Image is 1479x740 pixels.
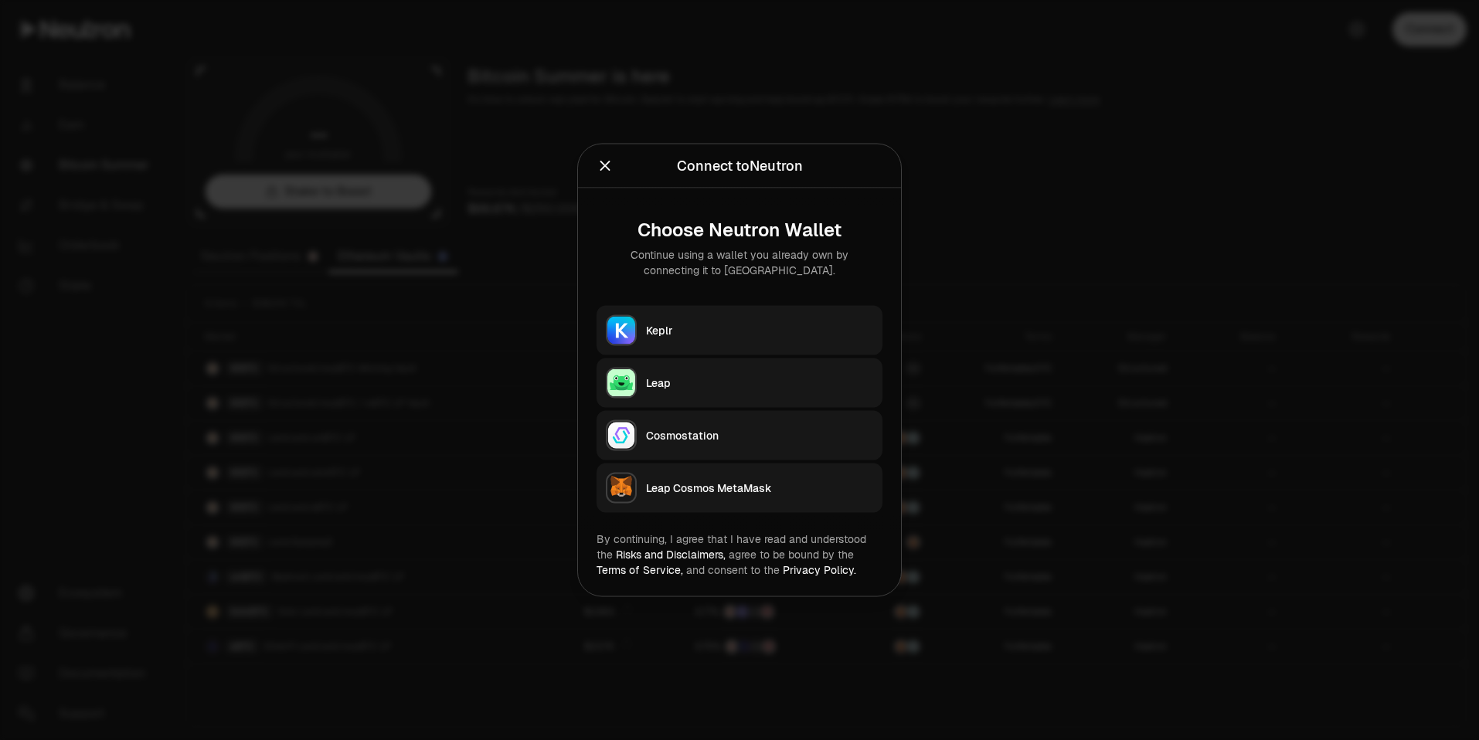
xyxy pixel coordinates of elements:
[597,155,614,177] button: Close
[783,563,856,577] a: Privacy Policy.
[609,219,870,241] div: Choose Neutron Wallet
[597,306,882,355] button: KeplrKeplr
[597,531,882,578] div: By continuing, I agree that I have read and understood the agree to be bound by the and consent t...
[609,247,870,278] div: Continue using a wallet you already own by connecting it to [GEOGRAPHIC_DATA].
[677,155,803,177] div: Connect to Neutron
[607,369,635,397] img: Leap
[597,463,882,513] button: Leap Cosmos MetaMaskLeap Cosmos MetaMask
[607,422,635,450] img: Cosmostation
[646,480,873,496] div: Leap Cosmos MetaMask
[607,474,635,502] img: Leap Cosmos MetaMask
[597,411,882,460] button: CosmostationCosmostation
[607,317,635,345] img: Keplr
[646,375,873,391] div: Leap
[646,428,873,443] div: Cosmostation
[597,563,683,577] a: Terms of Service,
[646,323,873,338] div: Keplr
[616,548,726,562] a: Risks and Disclaimers,
[597,358,882,408] button: LeapLeap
